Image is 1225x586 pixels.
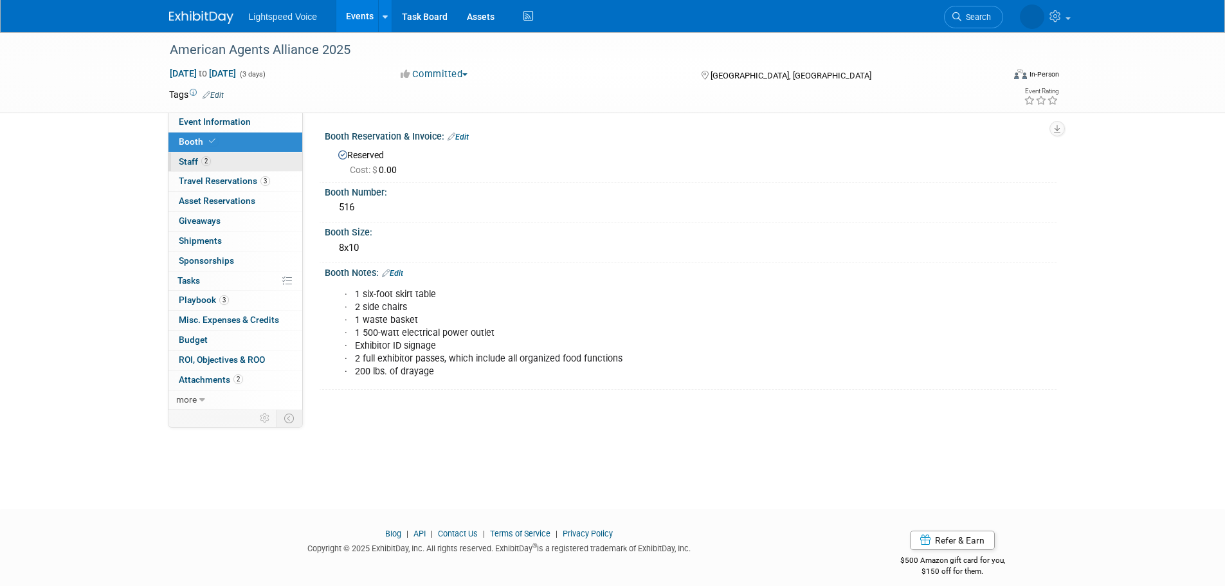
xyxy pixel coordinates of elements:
[480,529,488,538] span: |
[239,70,266,78] span: (3 days)
[169,68,237,79] span: [DATE] [DATE]
[179,295,229,305] span: Playbook
[448,133,469,142] a: Edit
[168,390,302,410] a: more
[179,176,270,186] span: Travel Reservations
[1024,88,1058,95] div: Event Rating
[849,566,1057,577] div: $150 off for them.
[169,540,830,554] div: Copyright © 2025 ExhibitDay, Inc. All rights reserved. ExhibitDay is a registered trademark of Ex...
[711,71,871,80] span: [GEOGRAPHIC_DATA], [GEOGRAPHIC_DATA]
[944,6,1003,28] a: Search
[428,529,436,538] span: |
[176,394,197,405] span: more
[396,68,473,81] button: Committed
[350,165,402,175] span: 0.00
[849,547,1057,576] div: $500 Amazon gift card for you,
[910,531,995,550] a: Refer & Earn
[168,371,302,390] a: Attachments2
[350,165,379,175] span: Cost: $
[165,39,984,62] div: American Agents Alliance 2025
[179,354,265,365] span: ROI, Objectives & ROO
[413,529,426,538] a: API
[927,67,1060,86] div: Event Format
[197,68,209,78] span: to
[382,269,403,278] a: Edit
[325,183,1057,199] div: Booth Number:
[168,212,302,231] a: Giveaways
[177,275,200,286] span: Tasks
[168,133,302,152] a: Booth
[169,11,233,24] img: ExhibitDay
[179,315,279,325] span: Misc. Expenses & Credits
[325,223,1057,239] div: Booth Size:
[168,192,302,211] a: Asset Reservations
[169,88,224,101] td: Tags
[179,136,218,147] span: Booth
[254,410,277,426] td: Personalize Event Tab Strip
[249,12,318,22] span: Lightspeed Voice
[563,529,613,538] a: Privacy Policy
[276,410,302,426] td: Toggle Event Tabs
[168,232,302,251] a: Shipments
[961,12,991,22] span: Search
[552,529,561,538] span: |
[260,176,270,186] span: 3
[233,374,243,384] span: 2
[325,263,1057,280] div: Booth Notes:
[203,91,224,100] a: Edit
[325,127,1057,143] div: Booth Reservation & Invoice:
[168,152,302,172] a: Staff2
[209,138,215,145] i: Booth reservation complete
[179,196,255,206] span: Asset Reservations
[385,529,401,538] a: Blog
[201,156,211,166] span: 2
[490,529,550,538] a: Terms of Service
[179,215,221,226] span: Giveaways
[168,291,302,310] a: Playbook3
[179,334,208,345] span: Budget
[1014,69,1027,79] img: Format-Inperson.png
[179,255,234,266] span: Sponsorships
[403,529,412,538] span: |
[179,116,251,127] span: Event Information
[1020,5,1044,29] img: Alexis Snowbarger
[179,374,243,385] span: Attachments
[532,542,537,549] sup: ®
[1029,69,1059,79] div: In-Person
[168,331,302,350] a: Budget
[334,197,1047,217] div: 516
[438,529,478,538] a: Contact Us
[179,156,211,167] span: Staff
[168,351,302,370] a: ROI, Objectives & ROO
[168,252,302,271] a: Sponsorships
[168,271,302,291] a: Tasks
[179,235,222,246] span: Shipments
[336,282,915,385] div: · 1 six-foot skirt table · 2 side chairs · 1 waste basket · 1 500-watt electrical power outlet · ...
[168,311,302,330] a: Misc. Expenses & Credits
[219,295,229,305] span: 3
[334,238,1047,258] div: 8x10
[168,113,302,132] a: Event Information
[168,172,302,191] a: Travel Reservations3
[334,145,1047,176] div: Reserved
